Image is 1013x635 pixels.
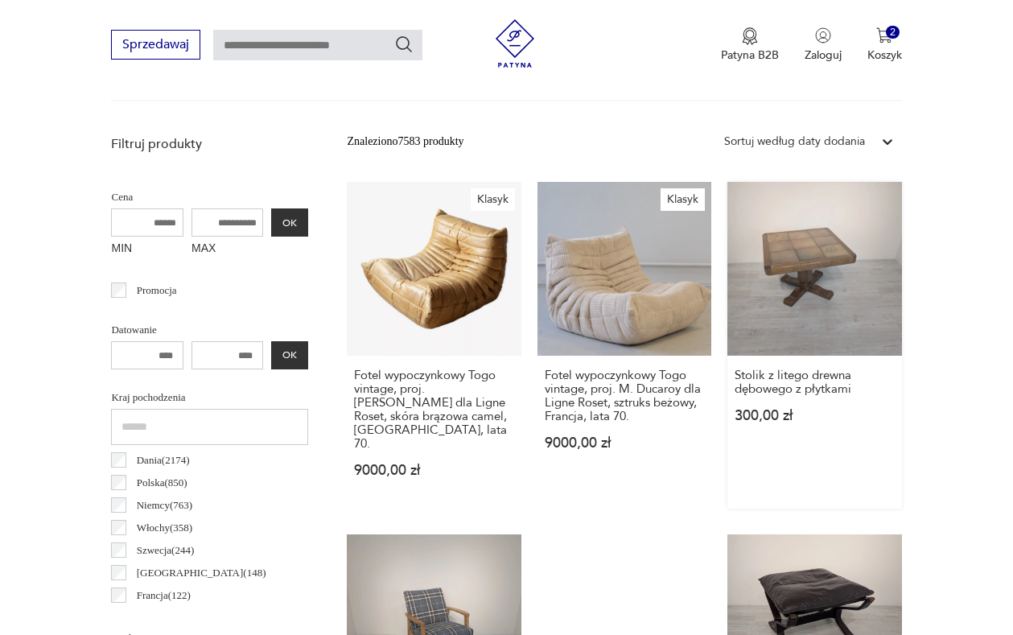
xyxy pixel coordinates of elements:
p: Filtruj produkty [111,135,308,153]
img: Ikona koszyka [876,27,892,43]
button: OK [271,341,308,369]
p: 9000,00 zł [354,464,513,477]
a: KlasykFotel wypoczynkowy Togo vintage, proj. M. Ducaroy dla Ligne Roset, sztruks beżowy, Francja,... [537,182,711,509]
a: Stolik z litego drewna dębowego z płytkamiStolik z litego drewna dębowego z płytkami300,00 zł [727,182,901,509]
p: Francja ( 122 ) [137,587,191,604]
p: Cena [111,188,308,206]
p: Datowanie [111,321,308,339]
button: Zaloguj [805,27,842,63]
button: Szukaj [394,35,414,54]
button: OK [271,208,308,237]
p: Czechy ( 112 ) [137,609,191,627]
img: Ikonka użytkownika [815,27,831,43]
div: Znaleziono 7583 produkty [347,133,463,151]
p: Promocja [137,282,177,299]
h3: Fotel wypoczynkowy Togo vintage, proj. M. Ducaroy dla Ligne Roset, sztruks beżowy, Francja, lata 70. [545,369,704,423]
p: Zaloguj [805,47,842,63]
h3: Fotel wypoczynkowy Togo vintage, proj. [PERSON_NAME] dla Ligne Roset, skóra brązowa camel, [GEOGR... [354,369,513,451]
a: KlasykFotel wypoczynkowy Togo vintage, proj. M. Ducaroy dla Ligne Roset, skóra brązowa camel, Fra... [347,182,521,509]
p: Szwecja ( 244 ) [137,542,195,559]
p: Patyna B2B [721,47,779,63]
button: 2Koszyk [867,27,902,63]
p: 9000,00 zł [545,436,704,450]
p: Kraj pochodzenia [111,389,308,406]
p: Dania ( 2174 ) [137,452,190,469]
label: MIN [111,237,183,262]
button: Sprzedawaj [111,30,200,60]
p: Polska ( 850 ) [137,474,187,492]
img: Ikona medalu [742,27,758,45]
div: Sortuj według daty dodania [724,133,865,151]
a: Ikona medaluPatyna B2B [721,27,779,63]
h3: Stolik z litego drewna dębowego z płytkami [735,369,894,396]
p: Koszyk [867,47,902,63]
label: MAX [191,237,264,262]
p: [GEOGRAPHIC_DATA] ( 148 ) [137,564,266,582]
a: Sprzedawaj [111,40,200,52]
button: Patyna B2B [721,27,779,63]
div: 2 [886,26,900,39]
p: 300,00 zł [735,409,894,423]
img: Patyna - sklep z meblami i dekoracjami vintage [491,19,539,68]
p: Niemcy ( 763 ) [137,497,192,514]
p: Włochy ( 358 ) [137,519,192,537]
